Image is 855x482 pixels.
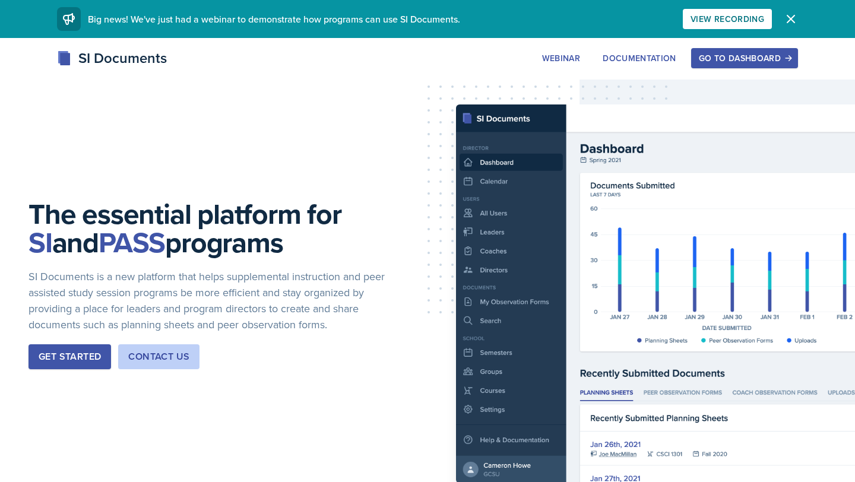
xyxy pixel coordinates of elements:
[39,350,101,364] div: Get Started
[57,47,167,69] div: SI Documents
[128,350,189,364] div: Contact Us
[595,48,684,68] button: Documentation
[691,14,764,24] div: View Recording
[699,53,790,63] div: Go to Dashboard
[28,344,111,369] button: Get Started
[603,53,676,63] div: Documentation
[691,48,798,68] button: Go to Dashboard
[542,53,580,63] div: Webinar
[88,12,460,26] span: Big news! We've just had a webinar to demonstrate how programs can use SI Documents.
[534,48,588,68] button: Webinar
[683,9,772,29] button: View Recording
[118,344,199,369] button: Contact Us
